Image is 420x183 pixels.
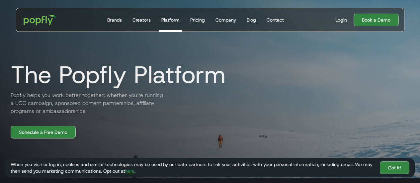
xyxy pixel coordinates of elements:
div: Platform [161,17,180,23]
a: home [19,10,62,30]
a: Got It! [380,161,409,174]
div: When you visit or log in, cookies and similar technologies may be used by our data partners to li... [11,161,375,174]
div: Company [215,17,236,23]
h2: Popfly helps you work better together: whether you’re running a UGC campaign, sponsored content p... [5,91,165,115]
div: Blog [247,17,256,23]
div: Brands [107,17,122,23]
a: Schedule a Free Demo [11,126,76,138]
a: Blog [244,8,259,32]
a: Book a Demo [354,14,399,26]
a: Platform [159,8,182,32]
a: Company [213,8,239,32]
a: Pricing [188,8,208,32]
div: Contact [267,17,284,23]
a: Login [333,17,350,23]
a: Creators [130,8,153,32]
div: Login [335,17,347,23]
h1: The Popfly Platform [5,61,226,88]
a: Contact [264,8,287,32]
div: Pricing [190,17,205,23]
a: here [125,168,134,174]
div: Creators [132,17,151,23]
a: Brands [105,8,125,32]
